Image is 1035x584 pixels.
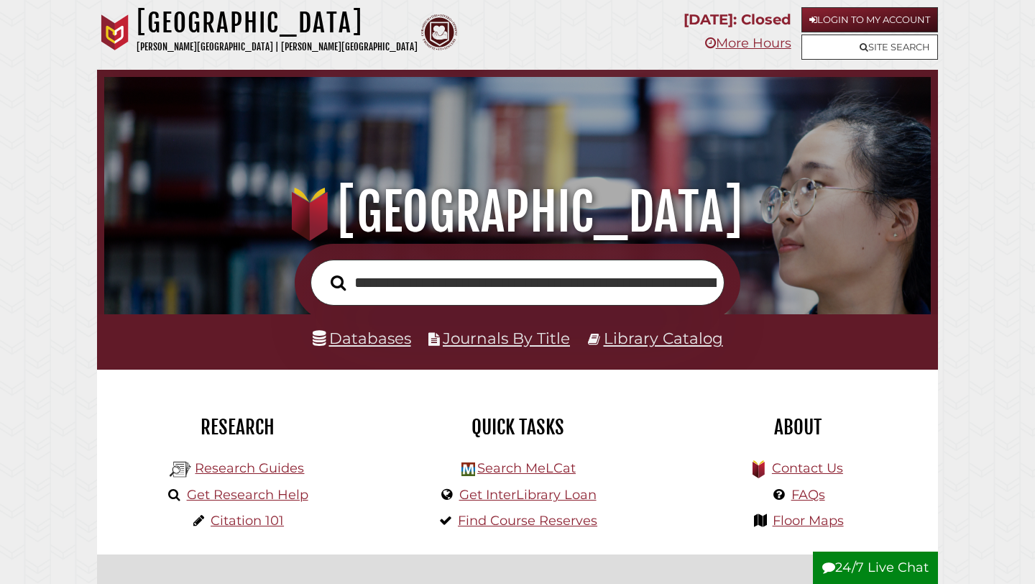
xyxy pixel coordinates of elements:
img: Calvin University [97,14,133,50]
a: Research Guides [195,460,304,476]
a: Databases [313,329,411,347]
h2: Quick Tasks [388,415,647,439]
h1: [GEOGRAPHIC_DATA] [120,181,916,244]
img: Calvin Theological Seminary [421,14,457,50]
h2: About [668,415,927,439]
a: Site Search [801,35,938,60]
a: Floor Maps [773,513,844,529]
h2: Research [108,415,367,439]
a: Citation 101 [211,513,284,529]
a: Journals By Title [443,329,570,347]
img: Hekman Library Logo [461,462,475,476]
a: Library Catalog [604,329,723,347]
h1: [GEOGRAPHIC_DATA] [137,7,418,39]
p: [PERSON_NAME][GEOGRAPHIC_DATA] | [PERSON_NAME][GEOGRAPHIC_DATA] [137,39,418,55]
i: Search [331,274,346,291]
a: Contact Us [772,460,843,476]
button: Search [323,271,353,295]
a: More Hours [705,35,791,51]
p: [DATE]: Closed [684,7,791,32]
a: FAQs [791,487,825,503]
img: Hekman Library Logo [170,459,191,480]
a: Get Research Help [187,487,308,503]
a: Find Course Reserves [458,513,597,529]
a: Get InterLibrary Loan [459,487,597,503]
a: Search MeLCat [477,460,576,476]
a: Login to My Account [801,7,938,32]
